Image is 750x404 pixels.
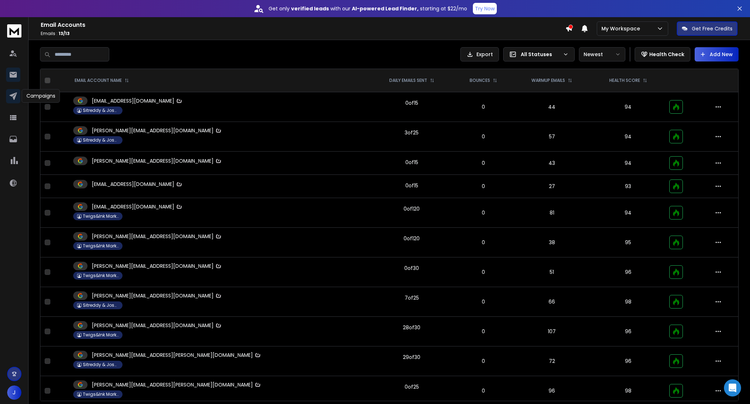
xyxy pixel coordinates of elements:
[512,287,591,317] td: 66
[291,5,329,12] strong: verified leads
[404,235,420,242] div: 0 of 120
[254,351,261,359] img: Zapmail Logo
[92,127,222,134] p: [PERSON_NAME][EMAIL_ADDRESS][DOMAIN_NAME]
[591,287,665,317] td: 98
[92,381,261,389] p: [PERSON_NAME][EMAIL_ADDRESS][PERSON_NAME][DOMAIN_NAME]
[7,385,21,400] button: J
[83,137,119,143] p: Sitreddy & Joshit Workspace
[92,97,183,105] p: [EMAIL_ADDRESS][DOMAIN_NAME]
[521,51,560,58] p: All Statuses
[458,268,508,276] p: 0
[83,273,119,279] p: Twigs&Ink Marketing
[512,346,591,376] td: 72
[470,78,490,83] p: BOUNCES
[405,294,419,301] div: 7 of 25
[75,78,129,83] div: EMAIL ACCOUNT NAME
[83,213,119,219] p: Twigs&Ink Marketing
[473,3,497,14] button: Try Now
[591,317,665,346] td: 96
[403,324,420,331] div: 28 of 30
[92,233,222,240] p: [PERSON_NAME][EMAIL_ADDRESS][DOMAIN_NAME]
[404,265,419,272] div: 0 of 30
[579,47,625,61] button: Newest
[215,157,222,165] img: Zapmail Logo
[92,322,222,329] p: [PERSON_NAME][EMAIL_ADDRESS][DOMAIN_NAME]
[215,322,222,329] img: Zapmail Logo
[512,175,591,198] td: 27
[692,25,732,32] p: Get Free Credits
[83,391,119,397] p: Twigs&Ink Marketing
[83,302,119,308] p: Sitreddy & Joshit Workspace
[403,354,420,361] div: 29 of 30
[22,89,60,103] div: Campaigns
[591,152,665,175] td: 94
[635,47,690,61] button: Health Check
[92,262,222,270] p: [PERSON_NAME][EMAIL_ADDRESS][DOMAIN_NAME]
[41,31,565,36] p: Emails :
[724,379,741,396] div: Open Intercom Messenger
[512,152,591,175] td: 43
[601,25,643,32] p: My Workspace
[405,383,419,390] div: 0 of 25
[83,332,119,338] p: Twigs&Ink Marketing
[389,78,427,83] p: DAILY EMAILS SENT
[591,175,665,198] td: 93
[458,183,508,190] p: 0
[176,97,183,105] img: Zapmail Logo
[405,99,418,107] div: 0 of 15
[269,5,467,12] p: Get only with our starting at $22/mo
[83,108,119,113] p: Sitreddy & Joshit Workspace
[591,257,665,287] td: 96
[591,198,665,228] td: 94
[512,228,591,257] td: 38
[458,209,508,216] p: 0
[458,328,508,335] p: 0
[176,181,183,188] img: Zapmail Logo
[458,239,508,246] p: 0
[609,78,640,83] p: HEALTH SCORE
[531,78,565,83] p: WARMUP EMAILS
[215,292,222,300] img: Zapmail Logo
[215,262,222,270] img: Zapmail Logo
[591,122,665,152] td: 94
[475,5,495,12] p: Try Now
[405,129,419,136] div: 3 of 25
[92,292,222,300] p: [PERSON_NAME][EMAIL_ADDRESS][DOMAIN_NAME]
[458,387,508,394] p: 0
[7,24,21,38] img: logo
[41,21,565,29] h1: Email Accounts
[677,21,737,36] button: Get Free Credits
[83,362,119,368] p: Sitreddy & Joshit Workspace
[404,205,420,212] div: 0 of 120
[512,317,591,346] td: 107
[591,346,665,376] td: 96
[591,228,665,257] td: 95
[405,182,418,189] div: 0 of 15
[92,181,183,188] p: [EMAIL_ADDRESS][DOMAIN_NAME]
[254,381,261,389] img: Zapmail Logo
[92,157,222,165] p: [PERSON_NAME][EMAIL_ADDRESS][DOMAIN_NAME]
[215,127,222,134] img: Zapmail Logo
[512,122,591,152] td: 57
[458,133,508,140] p: 0
[512,257,591,287] td: 51
[215,233,222,240] img: Zapmail Logo
[83,243,119,249] p: Twigs&Ink Marketing
[649,51,684,58] p: Health Check
[458,358,508,365] p: 0
[695,47,739,61] button: Add New
[92,351,261,359] p: [PERSON_NAME][EMAIL_ADDRESS][PERSON_NAME][DOMAIN_NAME]
[405,159,418,166] div: 0 of 15
[591,92,665,122] td: 94
[458,103,508,110] p: 0
[512,92,591,122] td: 44
[59,30,70,36] span: 13 / 13
[512,198,591,228] td: 81
[92,203,183,211] p: [EMAIL_ADDRESS][DOMAIN_NAME]
[460,47,499,61] button: Export
[352,5,419,12] strong: AI-powered Lead Finder,
[458,159,508,167] p: 0
[176,203,183,211] img: Zapmail Logo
